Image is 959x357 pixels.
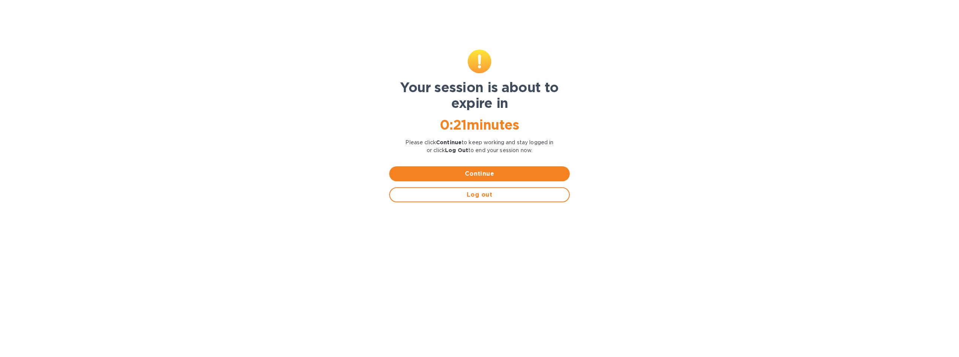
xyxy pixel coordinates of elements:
[389,117,570,133] h1: 0 : 21 minutes
[389,139,570,154] p: Please click to keep working and stay logged in or click to end your session now.
[389,79,570,111] h1: Your session is about to expire in
[445,147,468,153] b: Log Out
[436,139,462,145] b: Continue
[389,166,570,181] button: Continue
[396,190,563,199] span: Log out
[395,169,564,178] span: Continue
[389,187,570,202] button: Log out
